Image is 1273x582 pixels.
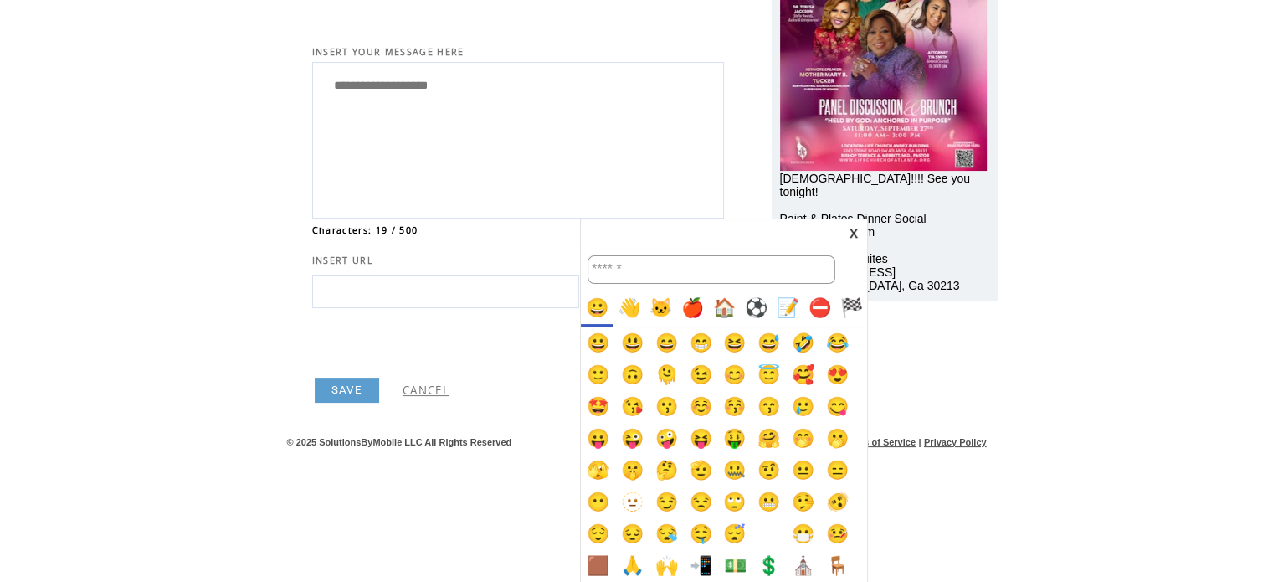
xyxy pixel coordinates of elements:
[315,378,379,403] a: SAVE
[842,437,916,447] a: Terms of Service
[403,383,449,398] a: CANCEL
[918,437,921,447] span: |
[287,437,512,447] span: © 2025 SolutionsByMobile LLC All Rights Reserved
[924,437,987,447] a: Privacy Policy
